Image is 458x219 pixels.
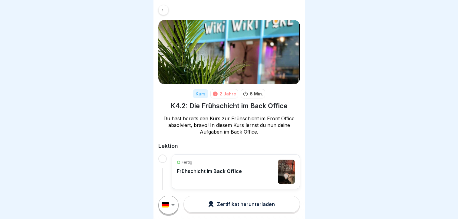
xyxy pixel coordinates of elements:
p: 6 Min. [250,91,263,97]
img: s8mhboy259tom5q387e3vdro.png [158,20,300,84]
p: Fertig [182,160,192,165]
h2: Lektion [158,142,300,150]
p: Du hast bereits den Kurs zur Frühschicht im Front Office absolviert, bravo! In diesem Kurs lernst... [158,115,300,135]
div: Kurs [193,89,208,98]
img: de.svg [162,202,169,208]
img: clm0gx6sx002035726l67ane3.jpg [278,160,295,184]
button: Zertifikat herunterladen [183,196,300,213]
div: Zertifikat herunterladen [208,201,275,207]
a: FertigFrühschicht im Back Office [177,160,295,184]
p: Frühschicht im Back Office [177,168,242,174]
h1: K4.2: Die Frühschicht im Back Office [170,101,288,110]
div: 2 Jahre [219,91,236,97]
